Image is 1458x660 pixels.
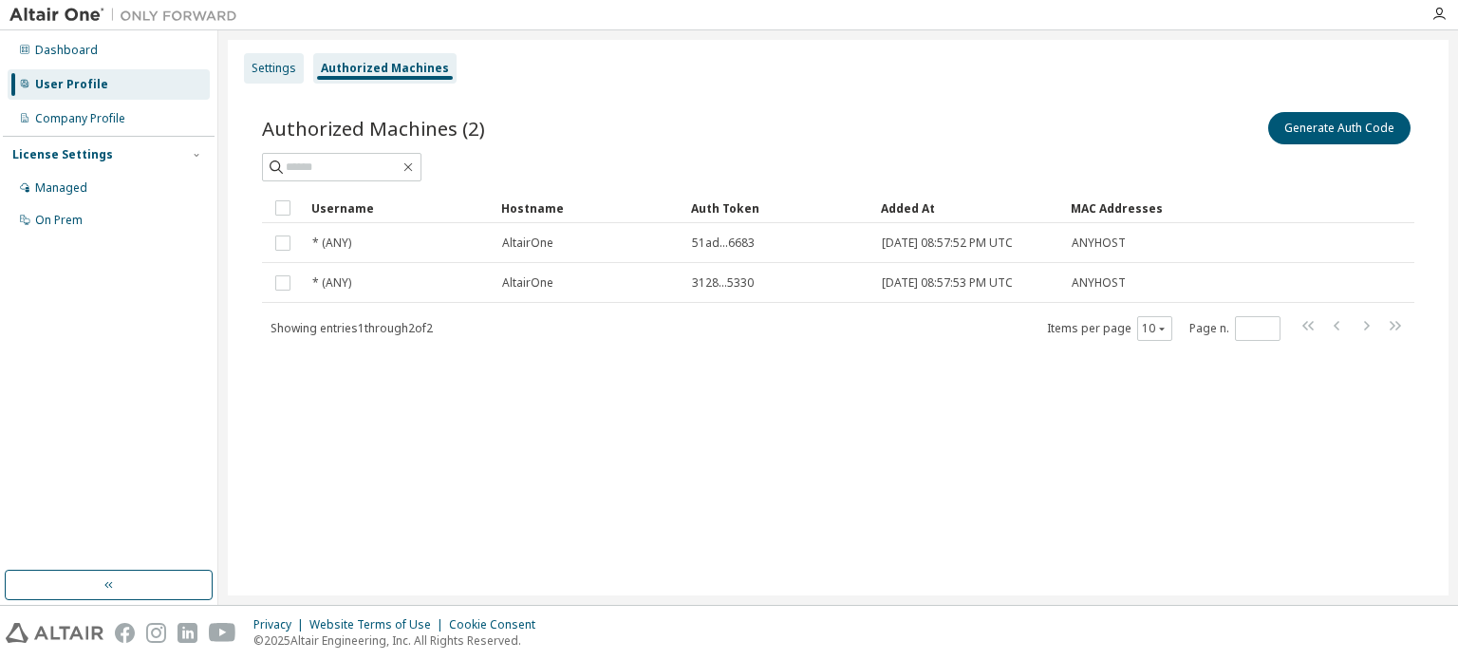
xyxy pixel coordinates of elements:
img: instagram.svg [146,623,166,643]
div: Authorized Machines [321,61,449,76]
span: * (ANY) [312,236,351,251]
span: AltairOne [502,236,553,251]
div: On Prem [35,213,83,228]
span: AltairOne [502,275,553,291]
div: Dashboard [35,43,98,58]
div: MAC Addresses [1071,193,1215,223]
div: Auth Token [691,193,866,223]
img: facebook.svg [115,623,135,643]
div: User Profile [35,77,108,92]
img: Altair One [9,6,247,25]
div: Hostname [501,193,676,223]
div: Settings [252,61,296,76]
button: Generate Auth Code [1268,112,1411,144]
span: [DATE] 08:57:52 PM UTC [882,236,1013,251]
span: 3128...5330 [692,275,754,291]
div: Website Terms of Use [309,617,449,632]
div: License Settings [12,147,113,162]
img: altair_logo.svg [6,623,103,643]
span: Showing entries 1 through 2 of 2 [271,320,433,336]
span: 51ad...6683 [692,236,755,251]
div: Added At [881,193,1056,223]
div: Company Profile [35,111,125,126]
p: © 2025 Altair Engineering, Inc. All Rights Reserved. [253,632,547,649]
button: 10 [1142,321,1168,336]
div: Username [311,193,486,223]
div: Cookie Consent [449,617,547,632]
span: Page n. [1189,316,1280,341]
img: linkedin.svg [178,623,197,643]
span: [DATE] 08:57:53 PM UTC [882,275,1013,291]
div: Managed [35,180,87,196]
span: Authorized Machines (2) [262,115,485,141]
span: Items per page [1047,316,1172,341]
img: youtube.svg [209,623,236,643]
span: ANYHOST [1072,275,1126,291]
span: * (ANY) [312,275,351,291]
span: ANYHOST [1072,236,1126,251]
div: Privacy [253,617,309,632]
